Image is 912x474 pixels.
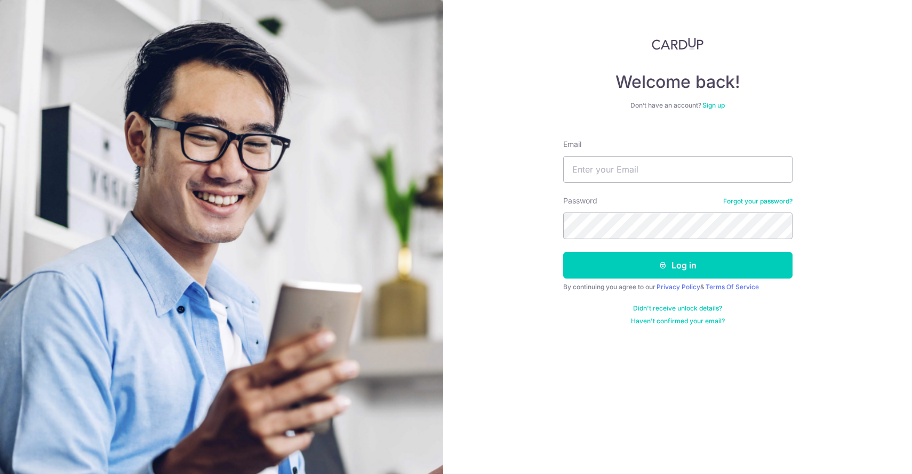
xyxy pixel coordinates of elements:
[657,283,700,291] a: Privacy Policy
[702,101,725,109] a: Sign up
[631,317,725,325] a: Haven't confirmed your email?
[563,156,793,183] input: Enter your Email
[563,139,581,150] label: Email
[723,197,793,206] a: Forgot your password?
[563,283,793,291] div: By continuing you agree to our &
[563,252,793,279] button: Log in
[652,37,704,50] img: CardUp Logo
[633,304,722,313] a: Didn't receive unlock details?
[706,283,759,291] a: Terms Of Service
[563,71,793,93] h4: Welcome back!
[563,195,597,206] label: Password
[563,101,793,110] div: Don’t have an account?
